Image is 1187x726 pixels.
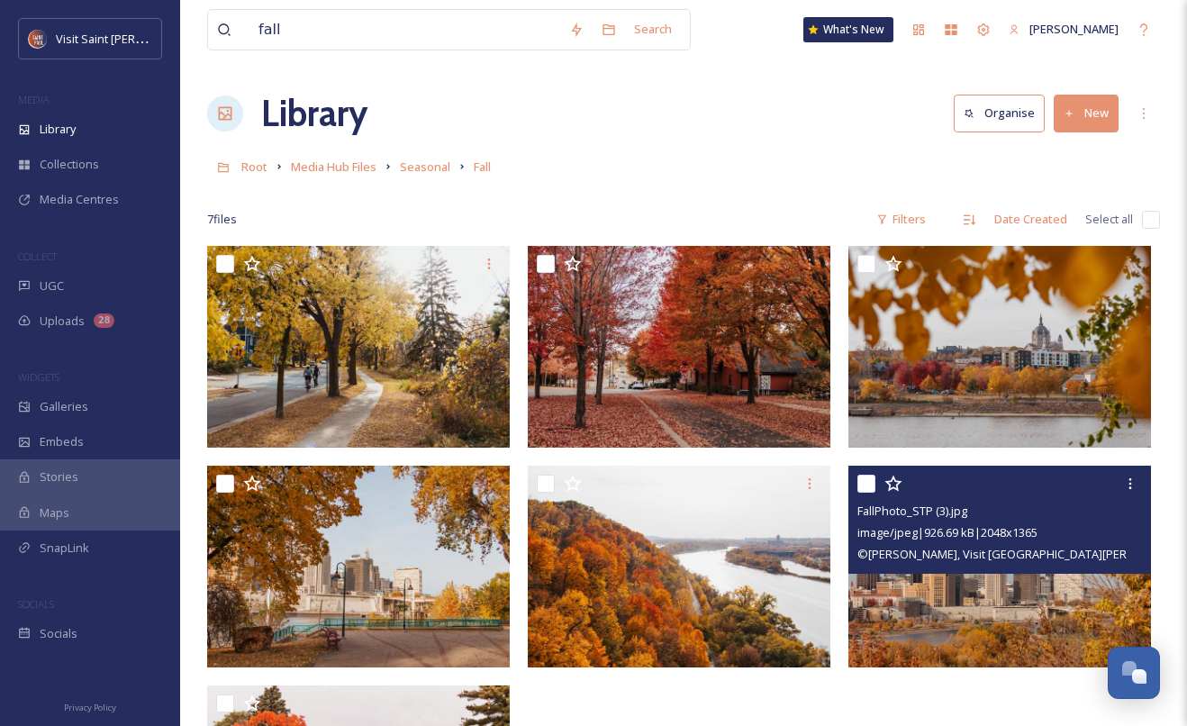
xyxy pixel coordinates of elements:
[207,246,510,448] img: FallSaintPaul.JPG
[1029,21,1119,37] span: [PERSON_NAME]
[848,246,1151,448] img: FallPhoto_STP (16).jpg
[40,504,69,522] span: Maps
[40,313,85,330] span: Uploads
[18,250,57,263] span: COLLECT
[207,466,510,667] img: FallPhoto_STP (10).jpg
[291,156,376,177] a: Media Hub Files
[474,159,491,175] span: Fall
[954,95,1045,132] button: Organise
[1108,647,1160,699] button: Open Chat
[18,93,50,106] span: MEDIA
[40,398,88,415] span: Galleries
[29,30,47,48] img: Visit%20Saint%20Paul%20Updated%20Profile%20Image.jpg
[207,211,237,228] span: 7 file s
[857,503,967,519] span: FallPhoto_STP (3).jpg
[40,277,64,295] span: UGC
[40,468,78,486] span: Stories
[40,433,84,450] span: Embeds
[241,156,267,177] a: Root
[64,702,116,713] span: Privacy Policy
[291,159,376,175] span: Media Hub Files
[40,156,99,173] span: Collections
[40,540,89,557] span: SnapLink
[1054,95,1119,132] button: New
[56,30,200,47] span: Visit Saint [PERSON_NAME]
[1085,211,1133,228] span: Select all
[857,524,1037,540] span: image/jpeg | 926.69 kB | 2048 x 1365
[625,12,681,47] div: Search
[241,159,267,175] span: Root
[261,86,367,141] a: Library
[94,313,114,328] div: 28
[40,625,77,642] span: Socials
[249,10,560,50] input: Search your library
[18,370,59,384] span: WIDGETS
[528,466,830,667] img: FallPhoto_STP (5).jpg
[40,191,119,208] span: Media Centres
[954,95,1054,132] a: Organise
[18,597,54,611] span: SOCIALS
[400,159,450,175] span: Seasonal
[1000,12,1128,47] a: [PERSON_NAME]
[40,121,76,138] span: Library
[528,246,830,448] img: FallPhoto_STP (23).jpg
[400,156,450,177] a: Seasonal
[985,202,1076,237] div: Date Created
[867,202,935,237] div: Filters
[64,695,116,717] a: Privacy Policy
[474,156,491,177] a: Fall
[803,17,893,42] a: What's New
